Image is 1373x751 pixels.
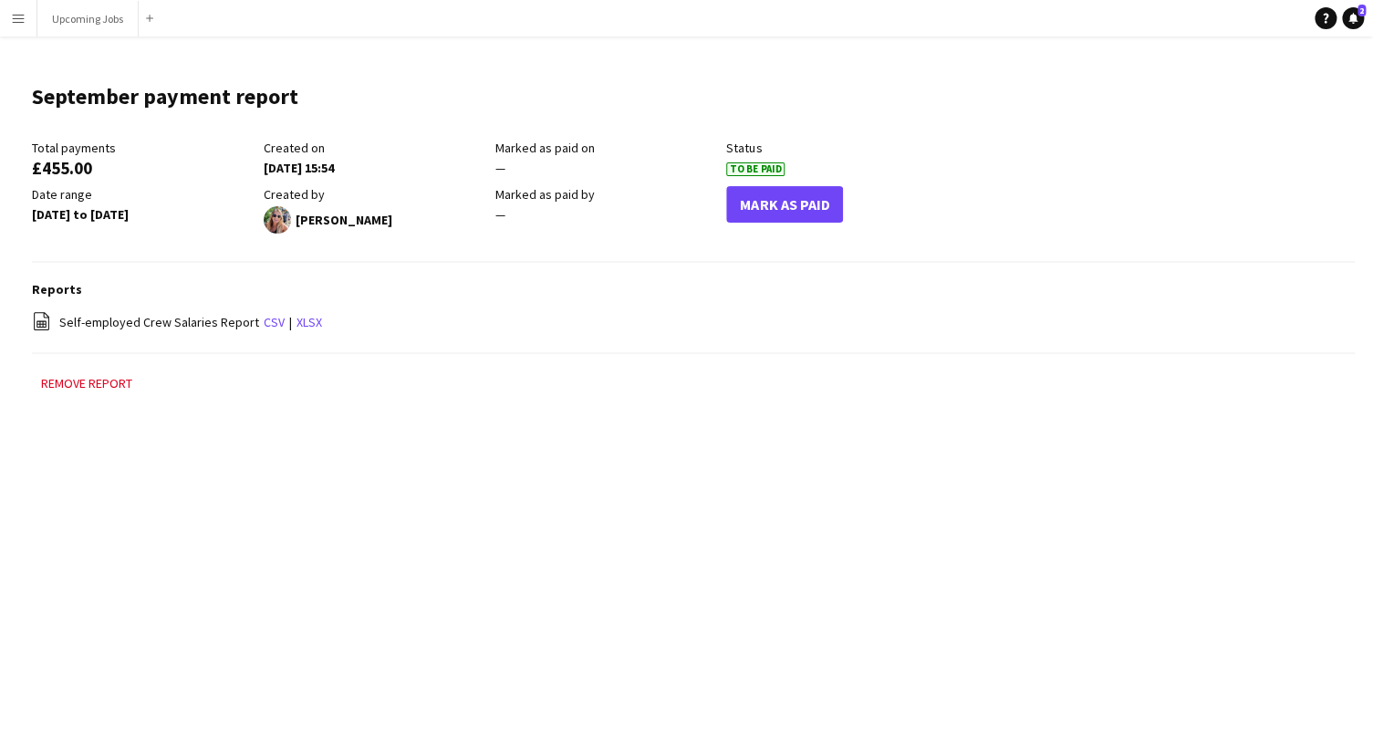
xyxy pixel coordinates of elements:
[726,162,785,176] span: To Be Paid
[495,140,718,156] div: Marked as paid on
[32,140,255,156] div: Total payments
[264,160,486,176] div: [DATE] 15:54
[726,186,843,223] button: Mark As Paid
[726,140,949,156] div: Status
[32,206,255,223] div: [DATE] to [DATE]
[32,281,1355,297] h3: Reports
[296,314,322,330] a: xlsx
[59,314,259,330] span: Self-employed Crew Salaries Report
[32,160,255,176] div: £455.00
[32,83,298,110] h1: September payment report
[1342,7,1364,29] a: 2
[32,372,141,394] button: Remove report
[264,186,486,203] div: Created by
[1357,5,1366,16] span: 2
[264,206,486,234] div: [PERSON_NAME]
[495,206,505,223] span: —
[37,1,139,37] button: Upcoming Jobs
[495,186,718,203] div: Marked as paid by
[264,314,285,330] a: csv
[264,140,486,156] div: Created on
[495,160,505,176] span: —
[32,311,1355,334] div: |
[32,186,255,203] div: Date range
